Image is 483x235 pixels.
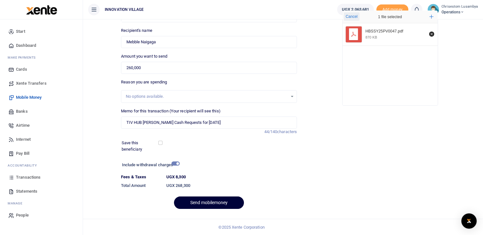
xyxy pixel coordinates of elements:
[5,39,78,53] a: Dashboard
[5,90,78,104] a: Mobile Money
[277,129,297,134] span: characters
[427,4,478,15] a: profile-user Chrisestom Lusambya Operations
[16,66,27,73] span: Cards
[121,79,167,85] label: Reason you are spending
[121,36,297,48] input: Loading name...
[427,4,439,15] img: profile-user
[376,4,408,15] span: Add money
[5,146,78,160] a: Pay Bill
[16,28,25,35] span: Start
[174,196,244,209] button: Send mobilemoney
[16,108,28,115] span: Banks
[441,4,478,10] small: Chrisestom Lusambya
[16,136,31,143] span: Internet
[5,76,78,90] a: Xente Transfers
[16,150,29,157] span: Pay Bill
[335,4,376,15] li: Wallet ballance
[461,213,477,229] div: Open Intercom Messenger
[122,162,177,167] h6: Include withdrawal charges
[5,53,78,62] li: M
[5,62,78,76] a: Cards
[121,53,167,60] label: Amount you want to send
[26,7,57,12] a: logo-small logo-large logo-large
[337,4,374,15] a: UGX 2,063,681
[16,42,36,49] span: Dashboard
[121,62,297,74] input: UGX
[376,7,408,11] a: Add money
[5,170,78,184] a: Transactions
[102,7,146,12] span: INNOVATION VILLAGE
[166,174,186,180] label: UGX 8,300
[5,132,78,146] a: Internet
[376,4,408,15] li: Toup your wallet
[366,35,377,39] div: 870 KB
[16,188,37,195] span: Statements
[5,184,78,198] a: Statements
[166,183,297,188] h6: UGX 268,300
[16,80,47,87] span: Xente Transfers
[264,129,277,134] span: 44/140
[344,12,359,21] button: Cancel
[122,140,160,152] label: Save this beneficiary
[441,9,478,15] span: Operations
[121,183,161,188] h6: Total Amount
[16,122,30,129] span: Airtime
[11,202,23,205] span: anage
[121,108,221,114] label: Memo for this transaction (Your recipient will see this)
[5,198,78,208] li: M
[121,27,152,34] label: Recipient's name
[5,25,78,39] a: Start
[16,94,42,101] span: Mobile Money
[11,56,36,59] span: ake Payments
[5,104,78,118] a: Banks
[428,31,435,38] button: Remove file
[5,118,78,132] a: Airtime
[5,208,78,222] a: People
[12,164,37,167] span: countability
[363,11,417,23] div: 1 file selected
[342,6,369,13] span: UGX 2,063,681
[16,212,29,218] span: People
[118,174,164,180] dt: Fees & Taxes
[16,174,41,181] span: Transactions
[366,29,426,34] div: HBSSY25PV0047.pdf
[121,117,297,129] input: Enter extra information
[427,12,436,21] button: Add more files
[126,93,288,100] div: No options available.
[5,160,78,170] li: Ac
[26,5,57,15] img: logo-large
[342,10,438,106] div: File Uploader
